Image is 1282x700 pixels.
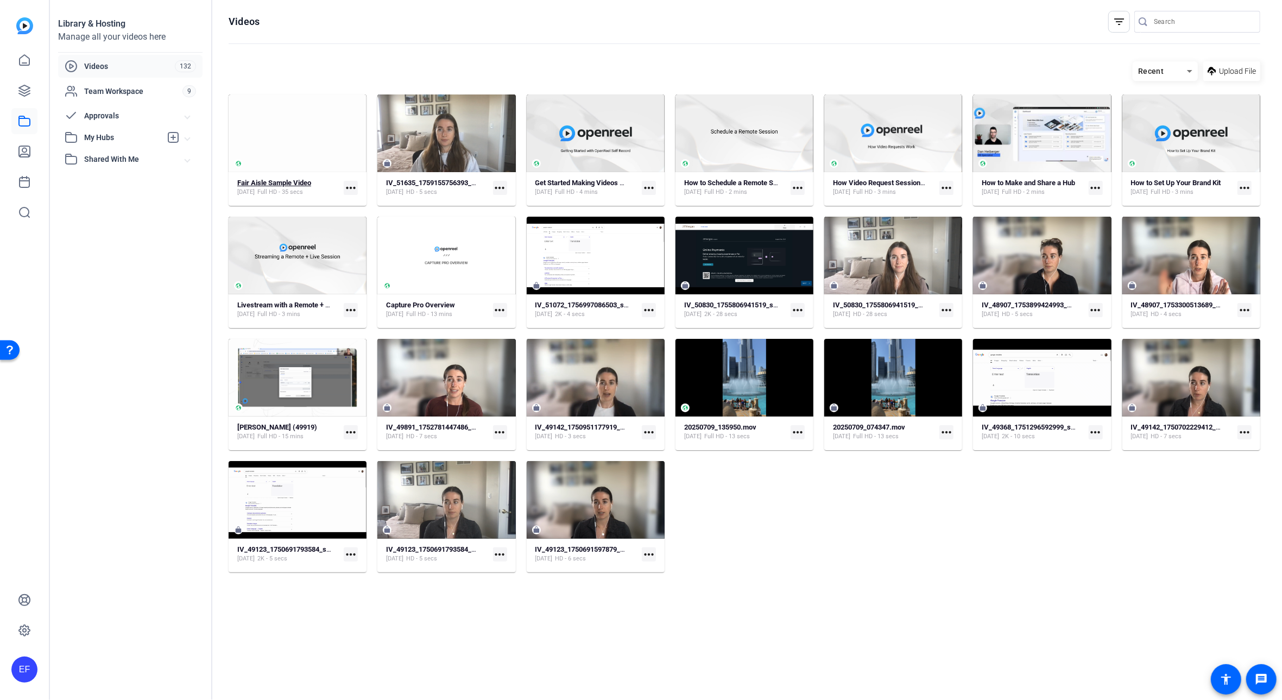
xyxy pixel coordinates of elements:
mat-icon: more_horiz [493,181,507,195]
span: [DATE] [833,188,850,197]
mat-icon: filter_list [1113,15,1126,28]
span: [DATE] [237,432,255,441]
span: Full HD - 15 mins [257,432,304,441]
span: Upload File [1219,66,1256,77]
a: How to Set Up Your Brand Kit[DATE]Full HD - 3 mins [1131,179,1233,197]
mat-icon: more_horiz [493,303,507,317]
a: 20250709_135950.mov[DATE]Full HD - 13 secs [684,423,786,441]
mat-icon: more_horiz [791,303,805,317]
span: [DATE] [535,188,553,197]
span: [DATE] [237,554,255,563]
mat-icon: more_horiz [1089,303,1103,317]
mat-expansion-panel-header: My Hubs [58,127,203,148]
mat-icon: more_horiz [939,303,953,317]
img: blue-gradient.svg [16,17,33,34]
mat-icon: more_horiz [344,547,358,562]
strong: IV_49891_1752781447486_webcam [386,423,498,431]
mat-icon: more_horiz [642,303,656,317]
span: HD - 7 secs [406,432,437,441]
span: [DATE] [386,310,403,319]
mat-icon: more_horiz [344,181,358,195]
span: [DATE] [1131,432,1148,441]
span: 2K - 10 secs [1002,432,1035,441]
a: IV_51635_1759155756393_webcam[DATE]HD - 5 secs [386,179,488,197]
strong: 20250709_135950.mov [684,423,756,431]
a: How to Make and Share a Hub[DATE]Full HD - 2 mins [982,179,1084,197]
strong: How Video Request Sessions Work [833,179,942,187]
a: Get Started Making Videos with Self Recording[DATE]Full HD - 4 mins [535,179,637,197]
strong: Capture Pro Overview [386,301,455,309]
a: IV_49123_1750691793584_screen[DATE]2K - 5 secs [237,545,339,563]
div: Library & Hosting [58,17,203,30]
span: [DATE] [684,188,702,197]
strong: How to Make and Share a Hub [982,179,1075,187]
span: [DATE] [535,310,553,319]
span: [DATE] [684,310,702,319]
strong: IV_48907_1753300513689_webcam [1131,301,1243,309]
strong: Get Started Making Videos with Self Recording [535,179,680,187]
strong: How to Set Up Your Brand Kit [1131,179,1221,187]
a: IV_50830_1755806941519_screen[DATE]2K - 28 secs [684,301,786,319]
a: IV_49142_1750702229412_webcam[DATE]HD - 7 secs [1131,423,1233,441]
mat-icon: more_horiz [791,181,805,195]
mat-icon: more_horiz [1089,425,1103,439]
span: [DATE] [833,310,850,319]
span: [DATE] [386,432,403,441]
span: [DATE] [386,188,403,197]
strong: IV_50830_1755806941519_webcam [833,301,945,309]
div: Manage all your videos here [58,30,203,43]
a: Fair Aisle Sample Video[DATE]Full HD - 35 secs [237,179,339,197]
span: Full HD - 13 secs [853,432,899,441]
span: Full HD - 13 mins [406,310,452,319]
a: IV_49142_1750951177919_webcam[DATE]HD - 3 secs [535,423,637,441]
span: Full HD - 2 mins [704,188,747,197]
span: 132 [175,60,196,72]
a: IV_49123_1750691793584_webcam[DATE]HD - 5 secs [386,545,488,563]
span: [DATE] [237,188,255,197]
mat-icon: more_horiz [1089,181,1103,195]
mat-icon: more_horiz [939,181,953,195]
span: [DATE] [982,188,999,197]
mat-icon: accessibility [1220,673,1233,686]
strong: IV_50830_1755806941519_screen [684,301,791,309]
strong: How to Schedule a Remote Session [684,179,794,187]
strong: IV_49142_1750951177919_webcam [535,423,647,431]
mat-icon: message [1255,673,1268,686]
mat-icon: more_horiz [791,425,805,439]
a: How to Schedule a Remote Session[DATE]Full HD - 2 mins [684,179,786,197]
span: [DATE] [386,554,403,563]
span: Full HD - 2 mins [1002,188,1045,197]
a: Livestream with a Remote + Live Session[DATE]Full HD - 3 mins [237,301,339,319]
span: [DATE] [833,432,850,441]
strong: 20250709_074347.mov [833,423,905,431]
span: Full HD - 13 secs [704,432,750,441]
a: 20250709_074347.mov[DATE]Full HD - 13 secs [833,423,935,441]
span: [DATE] [1131,188,1148,197]
span: 2K - 28 secs [704,310,737,319]
span: Full HD - 3 mins [1151,188,1194,197]
span: HD - 4 secs [1151,310,1182,319]
mat-icon: more_horiz [1237,181,1252,195]
span: HD - 5 secs [406,554,437,563]
strong: IV_49123_1750691793584_webcam [386,545,498,553]
span: Full HD - 35 secs [257,188,303,197]
span: Team Workspace [84,86,182,97]
a: IV_48907_1753300513689_webcam[DATE]HD - 4 secs [1131,301,1233,319]
button: Upload File [1203,61,1260,81]
mat-expansion-panel-header: Approvals [58,105,203,127]
mat-icon: more_horiz [642,547,656,562]
mat-icon: more_horiz [1237,425,1252,439]
span: [DATE] [535,432,553,441]
strong: IV_49368_1751296592999_screen [982,423,1089,431]
mat-icon: more_horiz [344,303,358,317]
span: Shared With Me [84,154,185,165]
span: Full HD - 3 mins [853,188,896,197]
input: Search [1154,15,1252,28]
span: [DATE] [535,554,553,563]
strong: IV_49123_1750691793584_screen [237,545,344,553]
span: HD - 5 secs [1002,310,1033,319]
a: IV_49368_1751296592999_screen[DATE]2K - 10 secs [982,423,1084,441]
strong: IV_49142_1750702229412_webcam [1131,423,1243,431]
mat-icon: more_horiz [939,425,953,439]
span: HD - 6 secs [555,554,586,563]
